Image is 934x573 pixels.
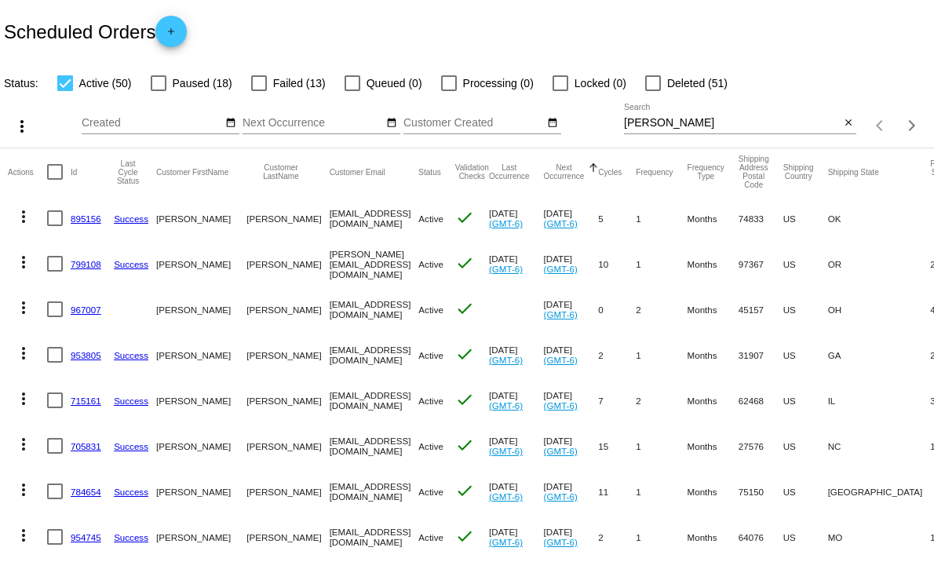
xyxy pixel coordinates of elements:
mat-cell: 31907 [739,332,783,378]
mat-cell: [DATE] [544,241,599,286]
button: Change sorting for LastOccurrenceUtc [489,163,530,181]
mat-cell: US [783,195,828,241]
button: Change sorting for CustomerLastName [246,163,315,181]
mat-cell: [DATE] [489,332,544,378]
mat-icon: date_range [386,117,397,130]
mat-cell: US [783,423,828,469]
button: Change sorting for CustomerFirstName [156,167,228,177]
mat-cell: 74833 [739,195,783,241]
mat-cell: OK [828,195,931,241]
mat-cell: 1 [636,241,687,286]
mat-cell: [EMAIL_ADDRESS][DOMAIN_NAME] [330,286,419,332]
mat-cell: 0 [598,286,636,332]
mat-cell: [EMAIL_ADDRESS][DOMAIN_NAME] [330,423,419,469]
mat-icon: check [455,527,474,546]
mat-cell: [PERSON_NAME] [246,423,329,469]
mat-cell: [DATE] [544,332,599,378]
mat-cell: Months [688,378,739,423]
mat-icon: check [455,436,474,454]
button: Change sorting for Id [71,167,77,177]
mat-cell: 1 [636,195,687,241]
input: Customer Created [403,117,545,130]
span: Active [418,396,443,406]
mat-icon: more_vert [14,298,33,317]
a: 715161 [71,396,101,406]
mat-icon: check [455,390,474,409]
mat-cell: MO [828,514,931,560]
mat-icon: more_vert [14,526,33,545]
mat-cell: [DATE] [489,423,544,469]
mat-cell: 10 [598,241,636,286]
a: 799108 [71,259,101,269]
mat-cell: [PERSON_NAME] [156,514,246,560]
mat-header-cell: Actions [8,148,47,195]
a: (GMT-6) [489,400,523,411]
a: Success [114,396,148,406]
mat-cell: [PERSON_NAME] [156,469,246,514]
span: Paused (18) [173,74,232,93]
mat-cell: 1 [636,514,687,560]
mat-icon: add [162,26,181,45]
mat-cell: Months [688,195,739,241]
mat-cell: 2 [598,332,636,378]
input: Created [82,117,223,130]
span: Locked (0) [575,74,626,93]
input: Next Occurrence [243,117,384,130]
button: Change sorting for NextOccurrenceUtc [544,163,585,181]
button: Change sorting for LastProcessingCycleId [114,159,142,185]
span: Active [418,441,443,451]
mat-cell: Months [688,514,739,560]
a: Success [114,441,148,451]
mat-cell: [PERSON_NAME] [246,514,329,560]
a: Success [114,214,148,224]
span: Active (50) [79,74,132,93]
mat-cell: 2 [636,286,687,332]
span: Active [418,259,443,269]
span: Active [418,305,443,315]
mat-cell: [DATE] [544,286,599,332]
mat-cell: 15 [598,423,636,469]
button: Change sorting for Frequency [636,167,673,177]
mat-cell: [DATE] [544,469,599,514]
button: Previous page [865,110,896,141]
input: Search [624,117,840,130]
span: Active [418,350,443,360]
mat-cell: [PERSON_NAME] [156,423,246,469]
mat-cell: [DATE] [489,469,544,514]
a: 895156 [71,214,101,224]
mat-cell: 62468 [739,378,783,423]
mat-cell: [PERSON_NAME] [156,332,246,378]
mat-cell: Months [688,332,739,378]
mat-cell: US [783,286,828,332]
mat-cell: 7 [598,378,636,423]
mat-cell: 27576 [739,423,783,469]
mat-cell: [EMAIL_ADDRESS][DOMAIN_NAME] [330,469,419,514]
a: (GMT-6) [489,537,523,547]
a: 784654 [71,487,101,497]
mat-cell: US [783,514,828,560]
mat-cell: 5 [598,195,636,241]
mat-cell: [DATE] [544,423,599,469]
mat-icon: more_vert [13,117,31,136]
a: Success [114,532,148,542]
mat-icon: date_range [547,117,558,130]
a: (GMT-6) [544,218,578,228]
a: (GMT-6) [489,218,523,228]
mat-cell: [EMAIL_ADDRESS][DOMAIN_NAME] [330,514,419,560]
span: Active [418,214,443,224]
mat-cell: [PERSON_NAME] [246,469,329,514]
span: Failed (13) [273,74,326,93]
span: Status: [4,77,38,89]
mat-cell: [EMAIL_ADDRESS][DOMAIN_NAME] [330,195,419,241]
a: (GMT-6) [489,355,523,365]
span: Queued (0) [367,74,422,93]
mat-cell: [PERSON_NAME] [246,378,329,423]
mat-icon: more_vert [14,207,33,226]
mat-cell: 1 [636,332,687,378]
mat-icon: more_vert [14,344,33,363]
mat-cell: [PERSON_NAME][EMAIL_ADDRESS][DOMAIN_NAME] [330,241,419,286]
span: Deleted (51) [667,74,728,93]
a: Success [114,487,148,497]
a: 953805 [71,350,101,360]
span: Active [418,532,443,542]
